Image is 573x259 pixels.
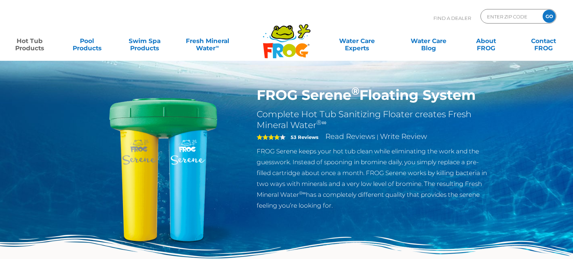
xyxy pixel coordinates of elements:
[257,146,493,211] p: FROG Serene keeps your hot tub clean while eliminating the work and the guesswork. Instead of spo...
[463,34,508,48] a: AboutFROG
[433,9,471,27] p: Find A Dealer
[215,44,219,49] sup: ∞
[521,34,566,48] a: ContactFROG
[543,10,556,23] input: GO
[299,190,306,196] sup: ®∞
[291,134,318,140] strong: 53 Reviews
[180,34,236,48] a: Fresh MineralWater∞
[259,14,315,59] img: Frog Products Logo
[406,34,451,48] a: Water CareBlog
[257,87,493,103] h1: FROG Serene Floating System
[316,119,326,127] sup: ®∞
[257,109,493,131] h2: Complete Hot Tub Sanitizing Floater creates Fresh Mineral Water
[321,34,393,48] a: Water CareExperts
[377,133,379,140] span: |
[380,132,427,141] a: Write Review
[81,87,246,252] img: hot-tub-product-serene-floater.png
[122,34,167,48] a: Swim SpaProducts
[351,85,359,97] sup: ®
[257,134,280,140] span: 4
[65,34,110,48] a: PoolProducts
[7,34,52,48] a: Hot TubProducts
[325,132,375,141] a: Read Reviews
